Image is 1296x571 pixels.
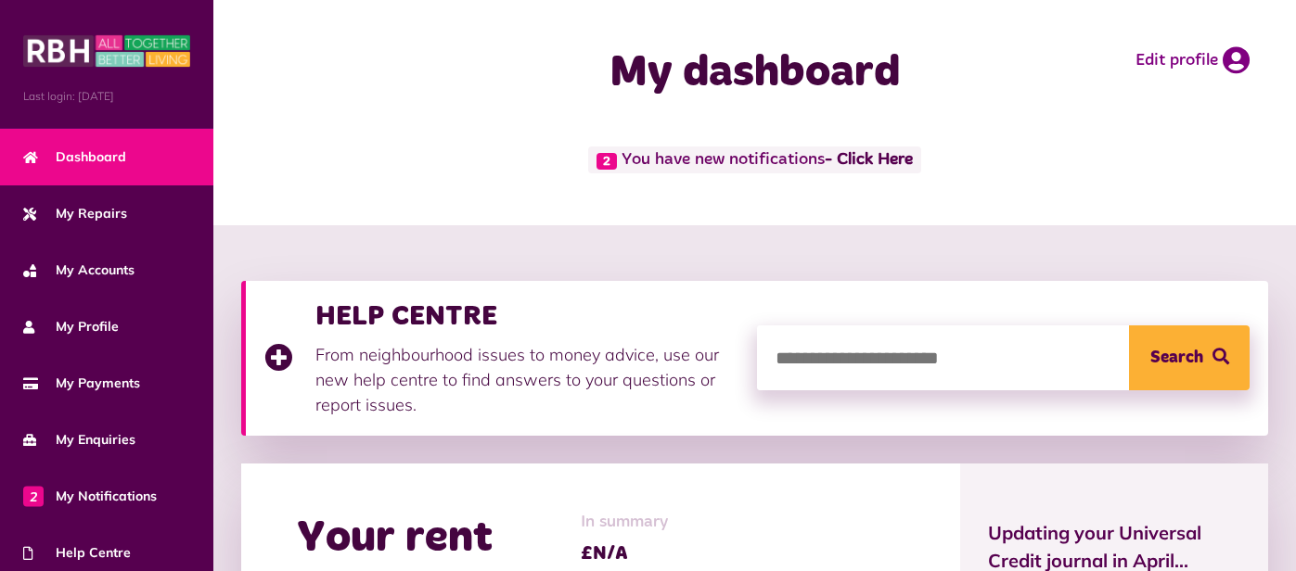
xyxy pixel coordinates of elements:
span: You have new notifications [588,146,920,173]
img: MyRBH [23,32,190,70]
span: £N/A [581,539,669,567]
span: My Notifications [23,487,157,506]
span: In summary [581,510,669,535]
p: From neighbourhood issues to money advice, use our new help centre to find answers to your questi... [315,342,738,417]
span: Help Centre [23,543,131,563]
span: My Repairs [23,204,127,223]
span: My Accounts [23,260,135,280]
span: 2 [597,153,617,170]
span: 2 [23,486,44,506]
span: My Payments [23,374,140,393]
span: My Profile [23,317,119,336]
a: Edit profile [1136,46,1250,74]
button: Search [1129,325,1250,390]
span: My Enquiries [23,430,135,450]
h2: Your rent [297,512,493,565]
a: - Click Here [825,152,913,169]
span: Dashboard [23,147,126,167]
span: Last login: [DATE] [23,88,190,105]
h1: My dashboard [503,46,1007,100]
span: Search [1150,325,1203,390]
h3: HELP CENTRE [315,299,738,333]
